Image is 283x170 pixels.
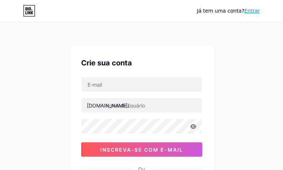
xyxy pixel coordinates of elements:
[81,142,202,157] button: inscreva-se com e-mail
[100,147,183,153] font: inscreva-se com e-mail
[81,98,202,112] input: nome de usuário
[197,8,244,14] font: Já tem uma conta?
[87,102,129,109] font: [DOMAIN_NAME]/
[81,59,132,67] font: Crie sua conta
[81,77,202,92] input: E-mail
[244,8,260,14] a: Entrar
